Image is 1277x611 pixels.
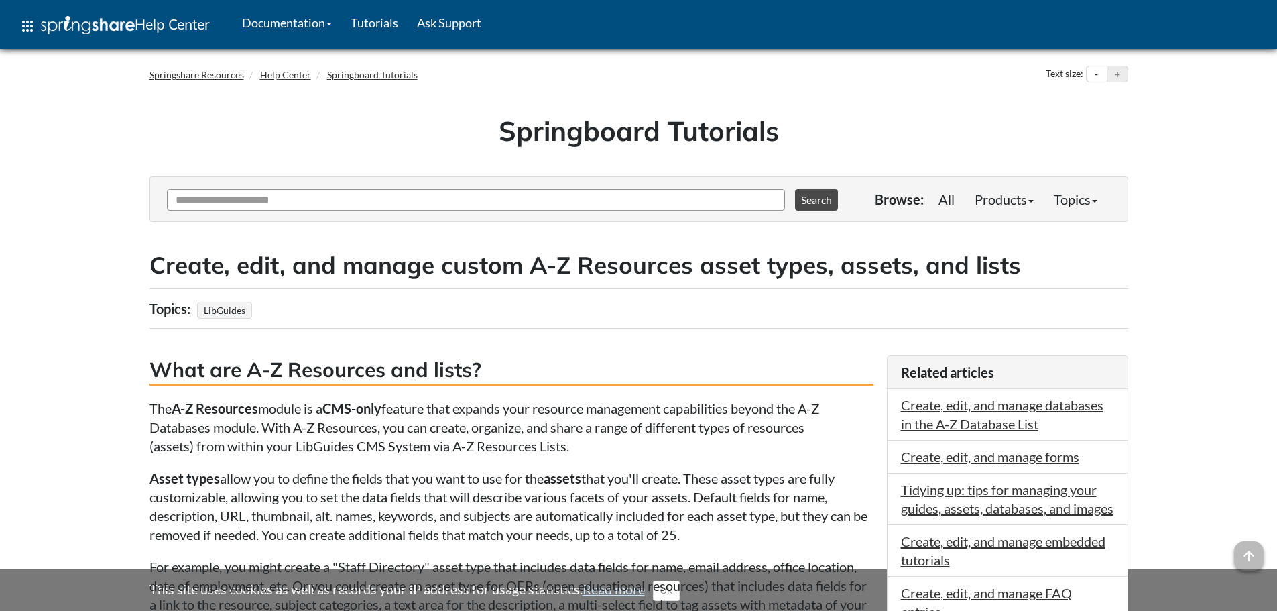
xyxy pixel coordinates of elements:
h2: Create, edit, and manage custom A-Z Resources asset types, assets, and lists [149,249,1128,282]
strong: A-Z Resources [172,400,258,416]
a: Create, edit, and manage forms [901,449,1079,465]
a: Ask Support [408,6,491,40]
span: arrow_upward [1234,541,1264,571]
a: Create, edit, and manage databases in the A-Z Database List [901,397,1103,432]
p: allow you to define the fields that you want to use for the that you'll create. These asset types... [149,469,873,544]
a: Documentation [233,6,341,40]
a: Topics [1044,186,1107,213]
h3: What are A-Z Resources and lists? [149,355,873,386]
span: apps [19,18,36,34]
strong: Asset types [149,470,220,486]
button: Increase text size [1107,66,1128,82]
div: Topics: [149,296,194,321]
a: LibGuides [202,300,247,320]
a: Tutorials [341,6,408,40]
h1: Springboard Tutorials [160,112,1118,150]
a: Springshare Resources [149,69,244,80]
img: Springshare [41,16,135,34]
p: The module is a feature that expands your resource management capabilities beyond the A-Z Databas... [149,399,873,455]
a: All [928,186,965,213]
div: This site uses cookies as well as records your IP address for usage statistics. [136,579,1142,601]
a: Products [965,186,1044,213]
span: Related articles [901,364,994,380]
a: Create, edit, and manage embedded tutorials [901,533,1105,568]
button: Search [795,189,838,211]
div: Text size: [1043,66,1086,83]
span: Help Center [135,15,210,33]
strong: assets [544,470,581,486]
a: Tidying up: tips for managing your guides, assets, databases, and images [901,482,1113,516]
p: Browse: [875,190,924,209]
a: arrow_upward [1234,543,1264,559]
strong: CMS-only [322,400,381,416]
a: Springboard Tutorials [327,69,418,80]
button: Decrease text size [1087,66,1107,82]
a: Help Center [260,69,311,80]
a: apps Help Center [10,6,219,46]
